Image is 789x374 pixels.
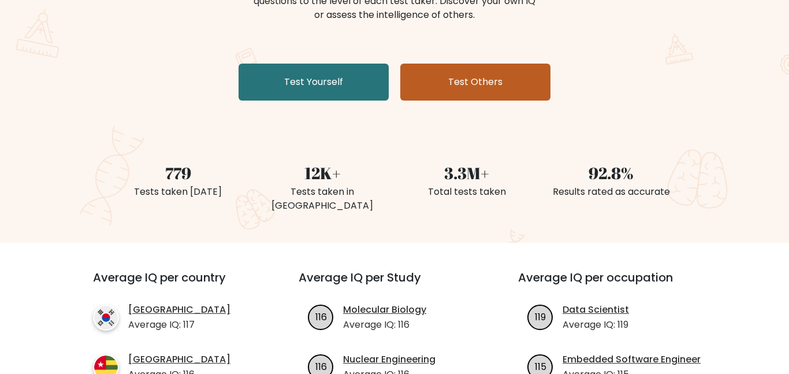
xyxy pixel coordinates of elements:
h3: Average IQ per Study [299,271,490,298]
p: Average IQ: 119 [563,318,629,332]
div: Total tests taken [401,185,532,199]
div: 3.3M+ [401,161,532,185]
a: Data Scientist [563,303,629,317]
a: [GEOGRAPHIC_DATA] [128,353,230,366]
a: Molecular Biology [343,303,426,317]
div: 12K+ [257,161,388,185]
text: 119 [535,310,546,323]
h3: Average IQ per occupation [518,271,710,298]
a: Test Yourself [239,64,389,101]
div: Results rated as accurate [546,185,676,199]
div: Tests taken [DATE] [113,185,243,199]
div: 92.8% [546,161,676,185]
text: 116 [315,360,327,373]
div: 779 [113,161,243,185]
text: 116 [315,310,327,323]
p: Average IQ: 117 [128,318,230,332]
a: Nuclear Engineering [343,353,436,366]
img: country [93,305,119,331]
a: Embedded Software Engineer [563,353,701,366]
h3: Average IQ per country [93,271,257,298]
text: 115 [535,360,546,373]
p: Average IQ: 116 [343,318,426,332]
a: [GEOGRAPHIC_DATA] [128,303,230,317]
div: Tests taken in [GEOGRAPHIC_DATA] [257,185,388,213]
a: Test Others [400,64,550,101]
